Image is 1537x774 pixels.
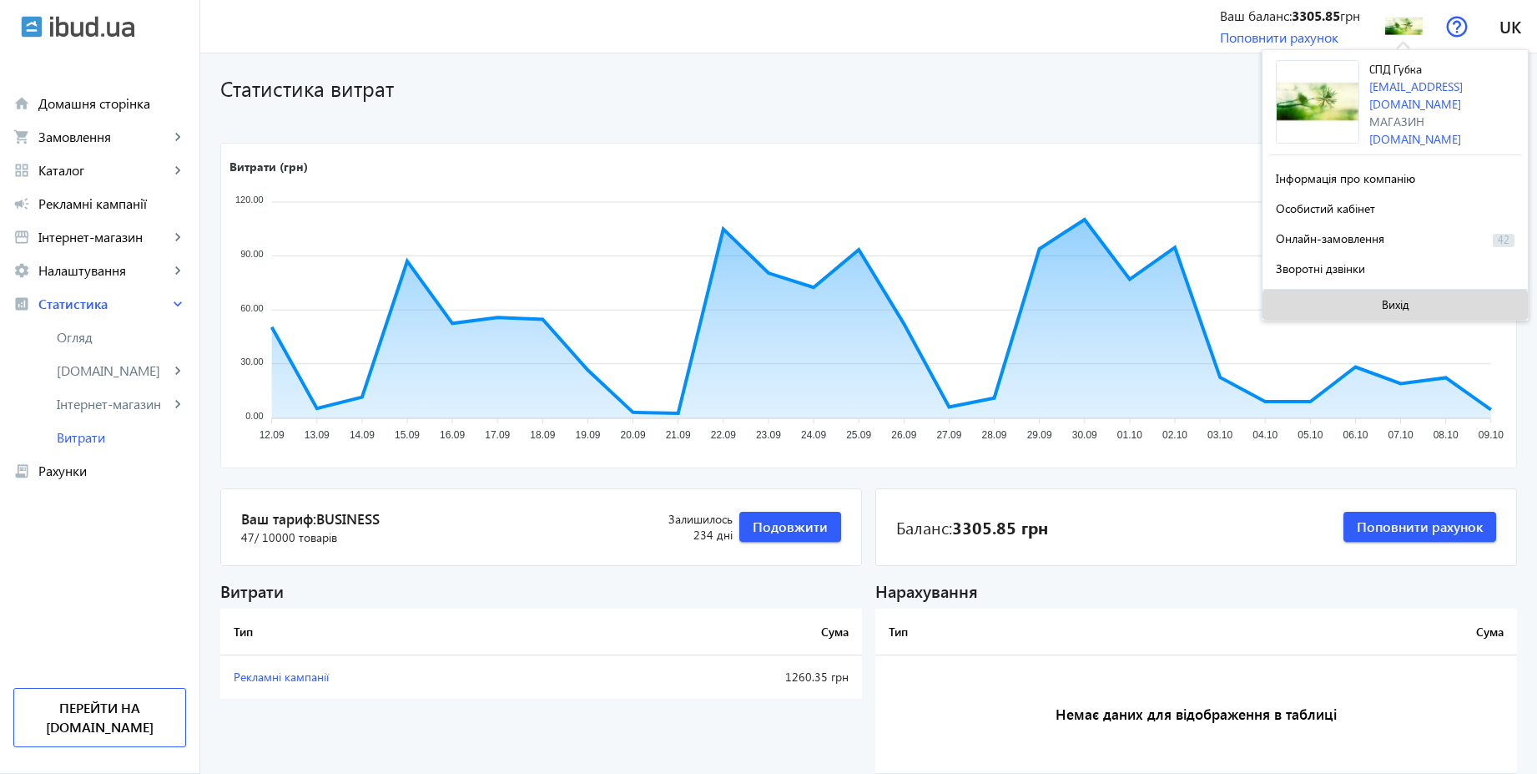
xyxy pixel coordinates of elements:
mat-icon: home [13,95,30,112]
tspan: 06.10 [1343,430,1368,442]
tspan: 07.10 [1388,430,1414,442]
span: Інтернет-магазин [38,229,169,245]
tspan: 08.10 [1434,430,1459,442]
b: 3305.85 [1292,7,1340,24]
span: Огляд [57,329,186,346]
tspan: 14.09 [350,430,375,442]
span: Налаштування [38,262,169,279]
tspan: 60.00 [240,303,264,313]
span: Ваш тариф: [241,509,629,529]
tspan: 24.09 [801,430,826,442]
tspan: 18.09 [530,430,555,442]
button: Подовжити [739,512,841,542]
a: [DOMAIN_NAME] [1369,131,1461,147]
a: [EMAIL_ADDRESS][DOMAIN_NAME] [1369,78,1463,112]
span: Рахунки [38,463,186,479]
span: Залишилось [629,511,733,528]
mat-icon: keyboard_arrow_right [169,129,186,145]
b: 3305.85 грн [952,515,1048,539]
mat-icon: analytics [13,296,30,312]
th: Тип [875,609,1169,655]
tspan: 05.10 [1298,430,1323,442]
span: Business [316,509,380,528]
span: Інформація про компанію [1276,170,1415,186]
tspan: 0.00 [245,411,263,421]
tspan: 26.09 [891,430,916,442]
span: / 10000 товарів [254,529,337,545]
span: Зворотні дзвінки [1276,261,1365,276]
span: Подовжити [753,518,828,536]
tspan: 19.09 [575,430,600,442]
span: Онлайн-замовлення [1276,230,1384,246]
mat-icon: receipt_long [13,463,30,479]
a: Поповнити рахунок [1220,28,1338,46]
div: Магазин [1369,113,1521,130]
mat-icon: keyboard_arrow_right [169,362,186,379]
span: uk [1499,16,1521,37]
div: Ваш баланс: грн [1220,7,1360,25]
span: СПД Губка [1369,64,1422,76]
th: Тип [220,609,589,655]
span: Вихід [1382,298,1409,311]
tspan: 03.10 [1207,430,1232,442]
th: Сума [589,609,862,655]
tspan: 17.09 [485,430,510,442]
span: Особистий кабінет [1276,200,1375,216]
tspan: 12.09 [260,430,285,442]
span: Рекламні кампанії [38,195,186,212]
button: Онлайн-замовлення42 [1269,222,1521,252]
tspan: 30.00 [240,357,264,367]
span: Статистика [38,296,169,312]
img: 271062da88864be017823864368000-e226bb5d4a.png [1385,8,1423,45]
tspan: 23.09 [756,430,781,442]
tspan: 30.09 [1072,430,1097,442]
tspan: 13.09 [305,430,330,442]
tspan: 02.10 [1162,430,1187,442]
tspan: 09.10 [1479,430,1504,442]
tspan: 16.09 [440,430,465,442]
span: Рекламні кампанії [234,669,329,685]
mat-icon: keyboard_arrow_right [169,396,186,412]
mat-icon: settings [13,262,30,279]
button: Інформація про компанію [1269,162,1521,192]
tspan: 01.10 [1117,430,1142,442]
span: Поповнити рахунок [1357,518,1483,536]
h3: Немає даних для відображення в таблиці [875,655,1517,774]
div: Нарахування [875,579,1517,602]
span: Інтернет-магазин [57,396,169,412]
tspan: 28.09 [982,430,1007,442]
mat-icon: grid_view [13,162,30,179]
tspan: 90.00 [240,249,264,259]
button: Поповнити рахунок [1343,512,1496,542]
tspan: 22.09 [711,430,736,442]
th: Сума [1169,609,1517,655]
mat-icon: keyboard_arrow_right [169,229,186,245]
h1: Статистика витрат [220,73,1322,103]
div: 234 дні [629,511,733,544]
img: help.svg [1446,16,1468,38]
tspan: 21.09 [666,430,691,442]
img: ibud.svg [21,16,43,38]
button: Вихід [1262,290,1528,320]
mat-icon: campaign [13,195,30,212]
button: Особистий кабінет [1269,192,1521,222]
tspan: 04.10 [1252,430,1277,442]
mat-icon: keyboard_arrow_right [169,262,186,279]
text: Витрати (грн) [229,159,308,175]
img: 271062da88864be017823864368000-e226bb5d4a.png [1276,60,1359,144]
div: Витрати [220,579,862,602]
tspan: 120.00 [235,195,264,205]
span: 47 [241,529,337,546]
span: 42 [1493,234,1514,247]
img: ibud_text.svg [50,16,134,38]
a: Перейти на [DOMAIN_NAME] [13,688,186,747]
button: Зворотні дзвінки [1269,252,1521,282]
span: Замовлення [38,129,169,145]
mat-icon: keyboard_arrow_right [169,162,186,179]
mat-icon: storefront [13,229,30,245]
tspan: 27.09 [936,430,961,442]
span: Витрати [57,429,186,446]
mat-icon: shopping_cart [13,129,30,145]
tspan: 25.09 [846,430,871,442]
tspan: 20.09 [621,430,646,442]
